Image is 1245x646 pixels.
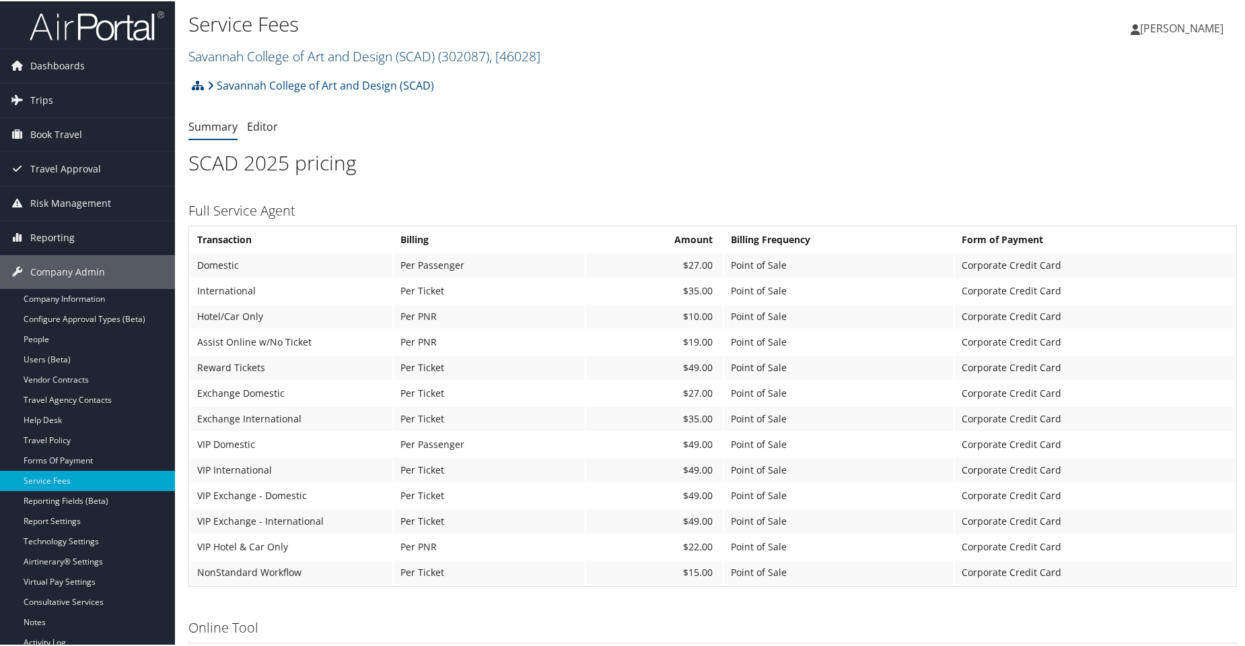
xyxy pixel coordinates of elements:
[394,508,585,532] td: Per Ticket
[190,559,392,583] td: NonStandard Workflow
[724,303,954,327] td: Point of Sale
[586,559,723,583] td: $15.00
[30,117,82,150] span: Book Travel
[30,220,75,253] span: Reporting
[724,226,954,251] th: Billing Frequency
[188,148,1237,176] h1: SCAD 2025 pricing
[955,559,1235,583] td: Corporate Credit Card
[724,457,954,481] td: Point of Sale
[190,252,392,276] td: Domestic
[586,406,723,430] td: $35.00
[188,46,540,64] a: Savannah College of Art and Design (SCAD)
[394,226,585,251] th: Billing
[394,431,585,455] td: Per Passenger
[30,151,101,185] span: Travel Approval
[586,329,723,353] td: $19.00
[724,252,954,276] td: Point of Sale
[955,508,1235,532] td: Corporate Credit Card
[190,354,392,379] td: Reward Tickets
[30,254,105,288] span: Company Admin
[30,82,53,116] span: Trips
[394,329,585,353] td: Per PNR
[955,534,1235,558] td: Corporate Credit Card
[247,118,278,133] a: Editor
[955,380,1235,404] td: Corporate Credit Card
[30,48,85,82] span: Dashboards
[190,329,392,353] td: Assist Online w/No Ticket
[586,354,723,379] td: $49.00
[30,9,164,40] img: airportal-logo.png
[586,508,723,532] td: $49.00
[190,508,392,532] td: VIP Exchange - International
[724,482,954,507] td: Point of Sale
[190,278,392,302] td: International
[394,534,585,558] td: Per PNR
[586,252,723,276] td: $27.00
[586,303,723,327] td: $10.00
[724,431,954,455] td: Point of Sale
[955,252,1235,276] td: Corporate Credit Card
[586,534,723,558] td: $22.00
[190,534,392,558] td: VIP Hotel & Car Only
[190,380,392,404] td: Exchange Domestic
[724,380,954,404] td: Point of Sale
[438,46,489,64] span: ( 302087 )
[586,431,723,455] td: $49.00
[955,226,1235,251] th: Form of Payment
[394,406,585,430] td: Per Ticket
[188,200,1237,219] h3: Full Service Agent
[724,559,954,583] td: Point of Sale
[586,482,723,507] td: $49.00
[1131,7,1237,47] a: [PERSON_NAME]
[724,278,954,302] td: Point of Sale
[586,457,723,481] td: $49.00
[1140,20,1223,34] span: [PERSON_NAME]
[586,380,723,404] td: $27.00
[586,226,723,251] th: Amount
[955,278,1235,302] td: Corporate Credit Card
[394,559,585,583] td: Per Ticket
[724,508,954,532] td: Point of Sale
[489,46,540,64] span: , [ 46028 ]
[190,457,392,481] td: VIP International
[394,482,585,507] td: Per Ticket
[190,482,392,507] td: VIP Exchange - Domestic
[190,303,392,327] td: Hotel/Car Only
[955,457,1235,481] td: Corporate Credit Card
[955,329,1235,353] td: Corporate Credit Card
[394,252,585,276] td: Per Passenger
[394,354,585,379] td: Per Ticket
[188,118,238,133] a: Summary
[955,354,1235,379] td: Corporate Credit Card
[394,278,585,302] td: Per Ticket
[188,617,1237,636] h3: Online Tool
[955,406,1235,430] td: Corporate Credit Card
[724,354,954,379] td: Point of Sale
[207,71,434,98] a: Savannah College of Art and Design (SCAD)
[394,380,585,404] td: Per Ticket
[30,185,111,219] span: Risk Management
[394,457,585,481] td: Per Ticket
[724,406,954,430] td: Point of Sale
[955,431,1235,455] td: Corporate Credit Card
[394,303,585,327] td: Per PNR
[724,534,954,558] td: Point of Sale
[188,9,888,37] h1: Service Fees
[955,482,1235,507] td: Corporate Credit Card
[586,278,723,302] td: $35.00
[724,329,954,353] td: Point of Sale
[190,431,392,455] td: VIP Domestic
[190,406,392,430] td: Exchange International
[955,303,1235,327] td: Corporate Credit Card
[190,226,392,251] th: Transaction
